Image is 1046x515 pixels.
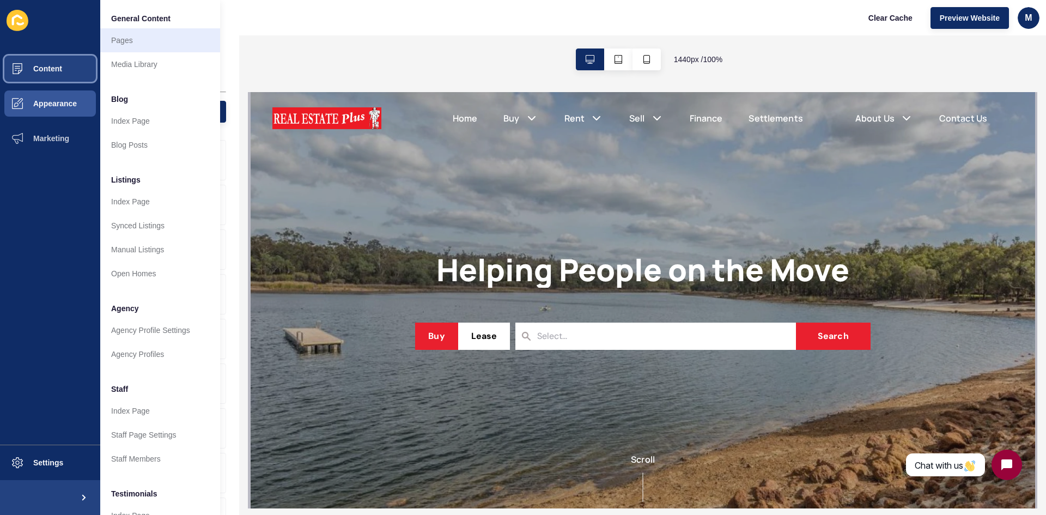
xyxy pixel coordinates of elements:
span: Listings [111,174,141,185]
a: About Us [605,20,644,33]
span: 1440 px / 100 % [674,54,723,65]
span: Testimonials [111,488,157,499]
a: Pages [100,28,220,52]
input: Select... [287,237,341,251]
a: Media Library [100,52,220,76]
a: Contact Us [689,20,737,33]
button: Search [545,231,619,258]
a: Index Page [100,399,220,423]
a: Staff Page Settings [100,423,220,447]
a: Home [202,20,227,33]
button: Buy [165,231,207,258]
a: Manual Listings [100,238,220,262]
a: Index Page [100,109,220,133]
a: Blog Posts [100,133,220,157]
span: Staff [111,384,128,395]
a: Agency Profile Settings [100,318,220,342]
a: Rent [314,20,335,33]
span: General Content [111,13,171,24]
a: Sell [379,20,394,33]
span: Clear Cache [868,13,913,23]
a: Agency Profiles [100,342,220,366]
span: Preview Website [940,13,1000,23]
a: Finance [439,20,472,33]
img: Real Estate Plus Logo [22,11,131,41]
button: Lease [208,231,259,258]
h1: Helping People on the Move [186,159,599,196]
a: Buy [253,20,269,33]
button: Preview Website [931,7,1009,29]
a: Staff Members [100,447,220,471]
a: Index Page [100,190,220,214]
div: Scroll [4,361,780,410]
span: Agency [111,303,139,314]
a: Settlements [498,20,552,33]
span: m [1025,13,1032,23]
span: Blog [111,94,128,105]
a: Open Homes [100,262,220,286]
a: Synced Listings [100,214,220,238]
button: Clear Cache [859,7,922,29]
